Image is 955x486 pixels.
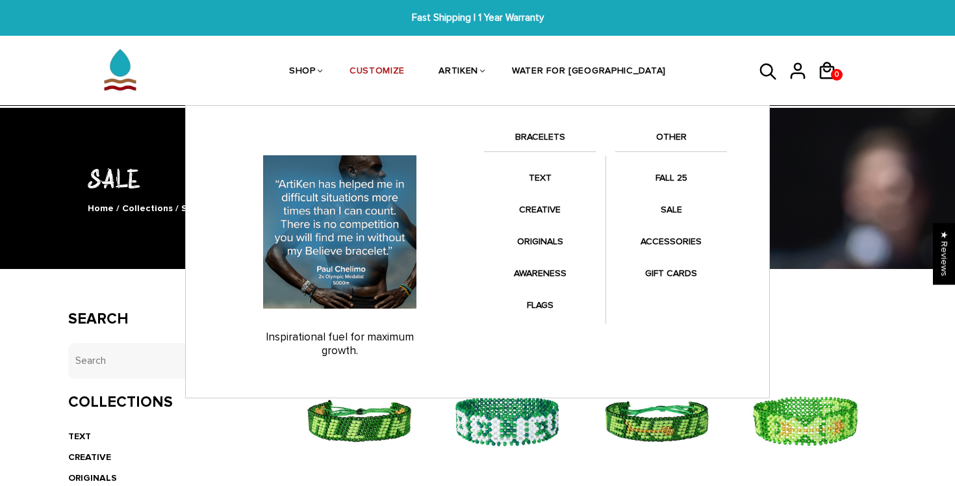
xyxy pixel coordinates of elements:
a: 0 [817,84,847,86]
div: Click to open Judge.me floating reviews tab [933,223,955,285]
h3: Search [68,310,259,329]
input: Search [68,343,259,379]
a: AWARENESS [484,261,596,286]
a: ARTIKEN [439,38,478,107]
a: CUSTOMIZE [350,38,405,107]
a: ORIGINALS [484,229,596,254]
a: TEXT [68,431,91,442]
a: TEXT [484,165,596,190]
a: WATER FOR [GEOGRAPHIC_DATA] [512,38,666,107]
a: FLAGS [484,292,596,318]
a: CREATIVE [68,452,111,463]
p: Inspirational fuel for maximum growth. [209,331,471,357]
a: SALE [615,197,727,222]
a: Home [88,203,114,214]
a: ACCESSORIES [615,229,727,254]
a: BRACELETS [484,129,596,151]
span: Fast Shipping | 1 Year Warranty [294,10,661,25]
a: Collections [122,203,173,214]
span: / [175,203,179,214]
a: FALL 25 [615,165,727,190]
span: 0 [832,66,842,84]
span: / [116,203,120,214]
a: OTHER [615,129,727,151]
span: SALE [181,203,204,214]
h1: SALE [68,160,887,195]
a: SHOP [289,38,316,107]
a: GIFT CARDS [615,261,727,286]
a: CREATIVE [484,197,596,222]
h3: Collections [68,393,259,412]
a: ORIGINALS [68,472,117,483]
